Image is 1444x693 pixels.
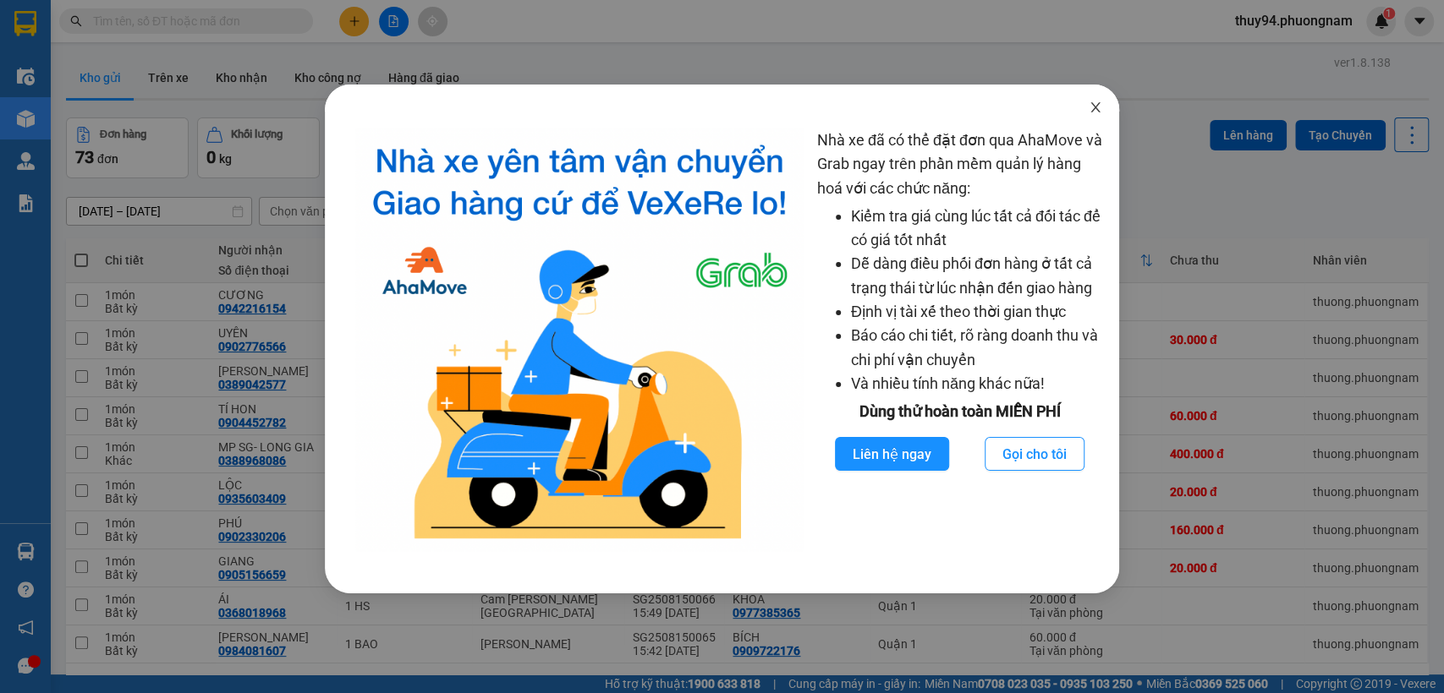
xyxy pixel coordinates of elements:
li: Kiểm tra giá cùng lúc tất cả đối tác để có giá tốt nhất [851,205,1102,253]
div: Dùng thử hoàn toàn MIỄN PHÍ [817,400,1102,423]
span: Gọi cho tôi [1002,444,1067,465]
button: Liên hệ ngay [835,437,949,471]
button: Gọi cho tôi [985,437,1084,471]
li: Dễ dàng điều phối đơn hàng ở tất cả trạng thái từ lúc nhận đến giao hàng [851,252,1102,300]
img: logo [355,128,804,551]
li: Định vị tài xế theo thời gian thực [851,300,1102,324]
span: close [1089,101,1102,114]
div: Nhà xe đã có thể đặt đơn qua AhaMove và Grab ngay trên phần mềm quản lý hàng hoá với các chức năng: [817,128,1102,551]
button: Close [1072,85,1119,132]
li: Báo cáo chi tiết, rõ ràng doanh thu và chi phí vận chuyển [851,324,1102,372]
span: Liên hệ ngay [853,444,931,465]
li: Và nhiều tính năng khác nữa! [851,372,1102,396]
